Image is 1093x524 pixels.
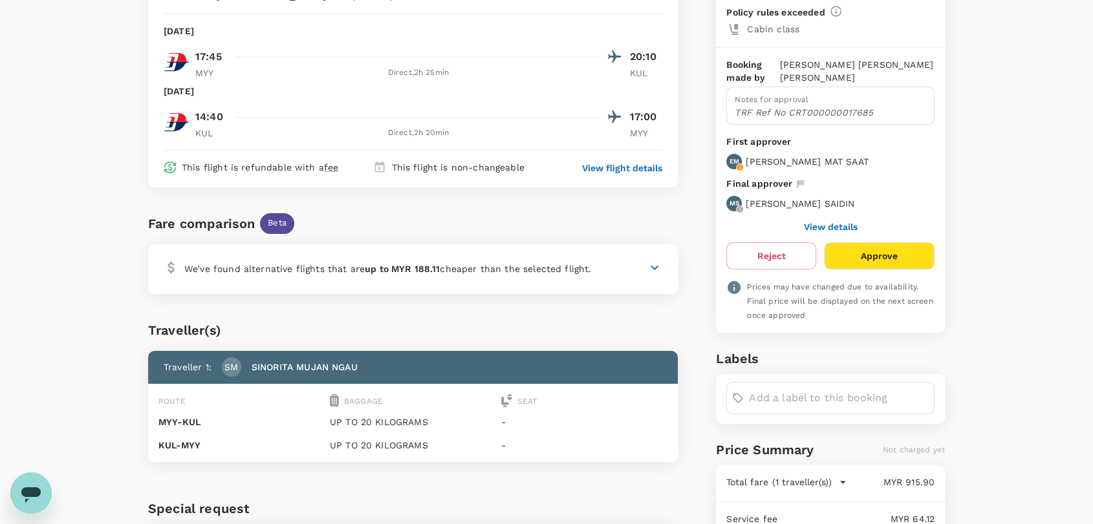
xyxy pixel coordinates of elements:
p: EM [730,157,739,166]
p: 17:45 [195,49,222,65]
p: MYR 915.90 [847,476,935,488]
p: [DATE] [164,85,194,98]
p: Final approver [726,177,792,191]
p: MS [730,199,739,208]
p: - [501,415,667,428]
span: Route [158,397,186,406]
p: This flight is non-changeable [391,161,524,174]
span: Not charged yet [883,445,945,454]
p: KUL [630,67,662,79]
button: View details [804,222,858,232]
img: seat-icon [501,394,512,407]
div: Fare comparison [148,213,255,234]
span: Seat [517,397,537,406]
p: 14:40 [195,109,223,125]
button: Approve [824,242,935,269]
p: MYY - KUL [158,415,325,428]
div: Traveller(s) [148,320,678,341]
span: Prices may have changed due to availability. Final price will be displayed on the next screen onc... [747,282,933,320]
img: MH [164,49,189,75]
iframe: Button to launch messaging window [10,472,52,514]
p: 17:00 [630,109,662,125]
p: TRF Ref No CRT000000017685 [735,106,926,119]
input: Add a label to this booking [749,388,929,408]
p: First approver [726,135,935,149]
p: KUL - MYY [158,439,325,452]
p: MYY [630,127,662,140]
p: Booking made by [726,58,779,84]
p: [PERSON_NAME] MAT SAAT [746,155,868,168]
p: Cabin class [747,23,935,36]
p: SINORITA MUJAN NGAU [252,361,358,373]
p: [PERSON_NAME] [PERSON_NAME] [PERSON_NAME] [780,58,935,84]
button: Total fare (1 traveller(s)) [726,476,847,488]
p: Traveller 1 : [164,361,211,373]
p: UP TO 20 KILOGRAMS [330,439,496,452]
p: 20:10 [630,49,662,65]
p: MYY [195,67,228,79]
p: [DATE] [164,25,194,37]
div: Direct , 2h 20min [235,127,601,140]
div: Direct , 2h 25min [235,67,601,79]
p: This flight is refundable with a [182,161,338,174]
img: MH [164,109,189,135]
img: baggage-icon [330,394,339,407]
p: [PERSON_NAME] SAIDIN [746,197,854,210]
h6: Special request [148,498,678,519]
p: SM [224,361,238,373]
button: Reject [726,242,816,269]
p: - [501,439,667,452]
p: KUL [195,127,228,140]
h6: Labels [716,348,945,369]
span: Baggage [344,397,383,406]
p: Policy rules exceeded [726,6,825,19]
b: up to MYR 188.11 [365,264,440,274]
h6: Price Summary [716,439,814,460]
span: Notes for approval [735,95,808,104]
p: UP TO 20 KILOGRAMS [330,415,496,428]
span: Beta [260,217,294,229]
p: Total fare (1 traveller(s)) [726,476,831,488]
button: View flight details [582,162,662,174]
span: fee [324,162,338,173]
p: We’ve found alternative flights that are cheaper than the selected flight. [184,262,591,275]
